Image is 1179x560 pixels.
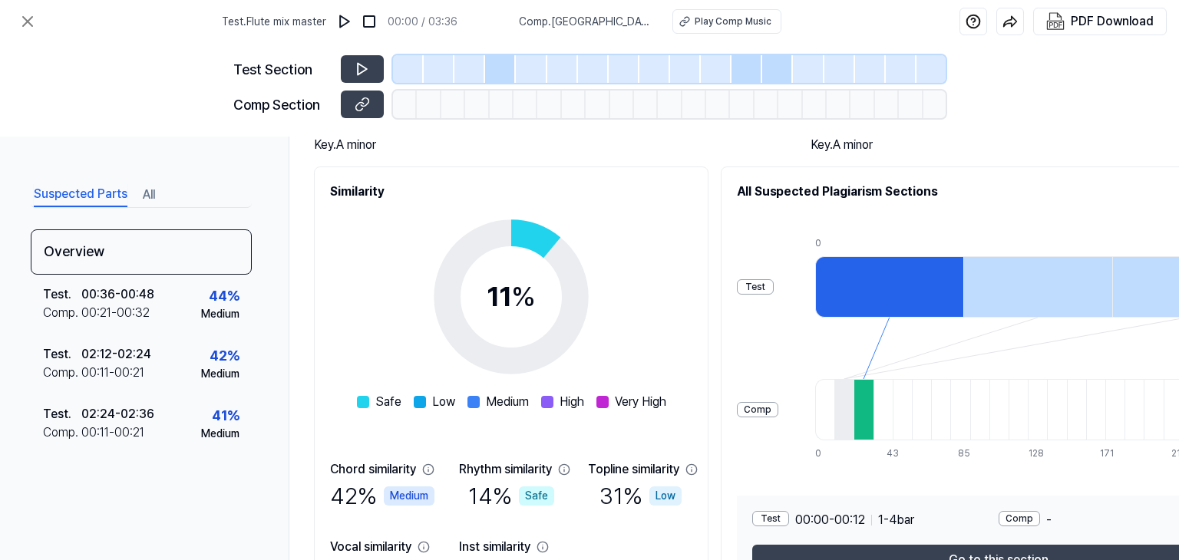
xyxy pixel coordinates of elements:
div: Comp Section [233,94,332,115]
span: % [511,280,536,313]
div: 00:11 - 00:21 [81,364,144,382]
div: 41 % [212,405,239,426]
div: Comp [737,402,778,417]
div: Comp [999,511,1040,526]
button: Suspected Parts [34,183,127,207]
div: Medium [201,306,239,322]
div: Medium [201,426,239,442]
span: Medium [486,393,529,411]
div: Test [737,279,774,295]
div: Medium [201,366,239,382]
div: 00:00 / 03:36 [388,14,457,30]
div: 44 % [209,285,239,306]
div: 11 [487,276,536,318]
div: Overview [31,229,252,275]
div: PDF Download [1071,12,1154,31]
div: Medium [384,486,434,506]
div: Vocal similarity [330,538,411,556]
div: Test . [43,285,81,304]
div: 42 % [330,479,434,513]
img: stop [362,14,377,29]
div: Comp . [43,364,81,382]
div: 0 [815,446,834,460]
span: Comp . [GEOGRAPHIC_DATA] [519,14,654,30]
img: PDF Download [1046,12,1065,31]
img: play [337,14,352,29]
div: Test Section [233,59,332,80]
div: Test [752,511,789,526]
div: 00:21 - 00:32 [81,304,150,322]
div: Test . [43,405,81,423]
div: Safe [519,486,554,506]
div: Low [649,486,682,506]
div: Comp . [43,423,81,442]
div: 128 [1029,446,1048,460]
div: 43 [887,446,906,460]
div: Play Comp Music [695,15,771,28]
span: High [560,393,584,411]
div: 02:12 - 02:24 [81,345,151,364]
img: help [966,14,981,29]
div: 31 % [599,479,682,513]
button: PDF Download [1043,8,1157,35]
div: 42 % [210,345,239,366]
img: share [1002,14,1018,29]
h2: Similarity [330,183,692,201]
span: Test . Flute mix master [222,14,326,30]
div: Chord similarity [330,460,416,479]
div: Rhythm similarity [459,460,552,479]
button: Play Comp Music [672,9,781,34]
div: 00:36 - 00:48 [81,285,154,304]
div: 00:11 - 00:21 [81,423,144,442]
span: 00:00 - 00:12 [795,511,865,529]
button: All [143,183,155,207]
div: Comp . [43,304,81,322]
div: 14 % [468,479,554,513]
div: Test . [43,345,81,364]
span: Very High [615,393,666,411]
span: Low [432,393,455,411]
span: Safe [375,393,401,411]
div: 0 [815,236,963,250]
span: 1 - 4 bar [878,511,914,529]
div: Topline similarity [588,460,679,479]
div: 85 [958,446,977,460]
div: 171 [1100,446,1119,460]
div: Inst similarity [459,538,530,556]
div: 02:24 - 02:36 [81,405,154,423]
div: Key. A minor [314,136,780,154]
